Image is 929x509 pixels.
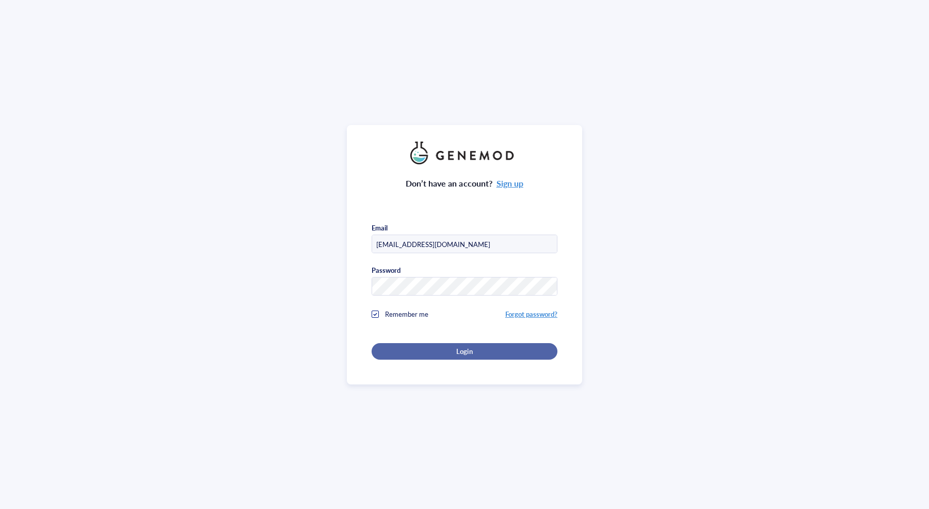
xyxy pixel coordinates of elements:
[372,266,401,275] div: Password
[406,177,523,190] div: Don’t have an account?
[496,177,523,189] a: Sign up
[505,309,557,319] a: Forgot password?
[372,223,388,233] div: Email
[410,142,519,164] img: genemod_logo_light-BcqUzbGq.png
[372,343,557,360] button: Login
[385,309,428,319] span: Remember me
[456,347,472,356] span: Login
